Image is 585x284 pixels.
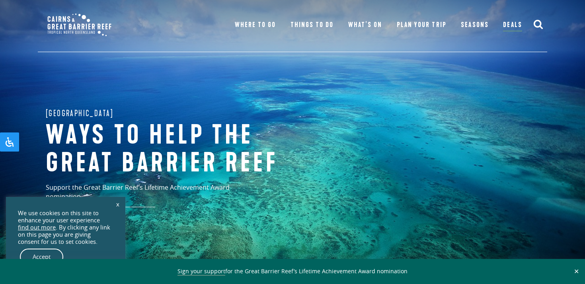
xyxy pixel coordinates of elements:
[42,8,117,42] img: CGBR-TNQ_dual-logo.svg
[503,19,522,31] a: Deals
[18,210,113,245] div: We use cookies on this site to enhance your user experience . By clicking any link on this page y...
[397,19,447,31] a: Plan Your Trip
[46,183,265,207] p: Support the Great Barrier Reef’s Lifetime Achievement Award nomination
[112,195,123,213] a: x
[461,19,488,31] a: Seasons
[20,249,63,265] a: Accept
[46,122,308,177] h1: Ways to help the great barrier reef
[291,19,333,31] a: Things To Do
[348,19,382,31] a: What’s On
[46,107,114,120] span: [GEOGRAPHIC_DATA]
[5,137,14,147] svg: Open Accessibility Panel
[177,267,225,276] a: Sign your support
[572,268,581,275] button: Close
[18,224,56,231] a: find out more
[235,19,276,31] a: Where To Go
[177,267,408,276] span: for the Great Barrier Reef’s Lifetime Achievement Award nomination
